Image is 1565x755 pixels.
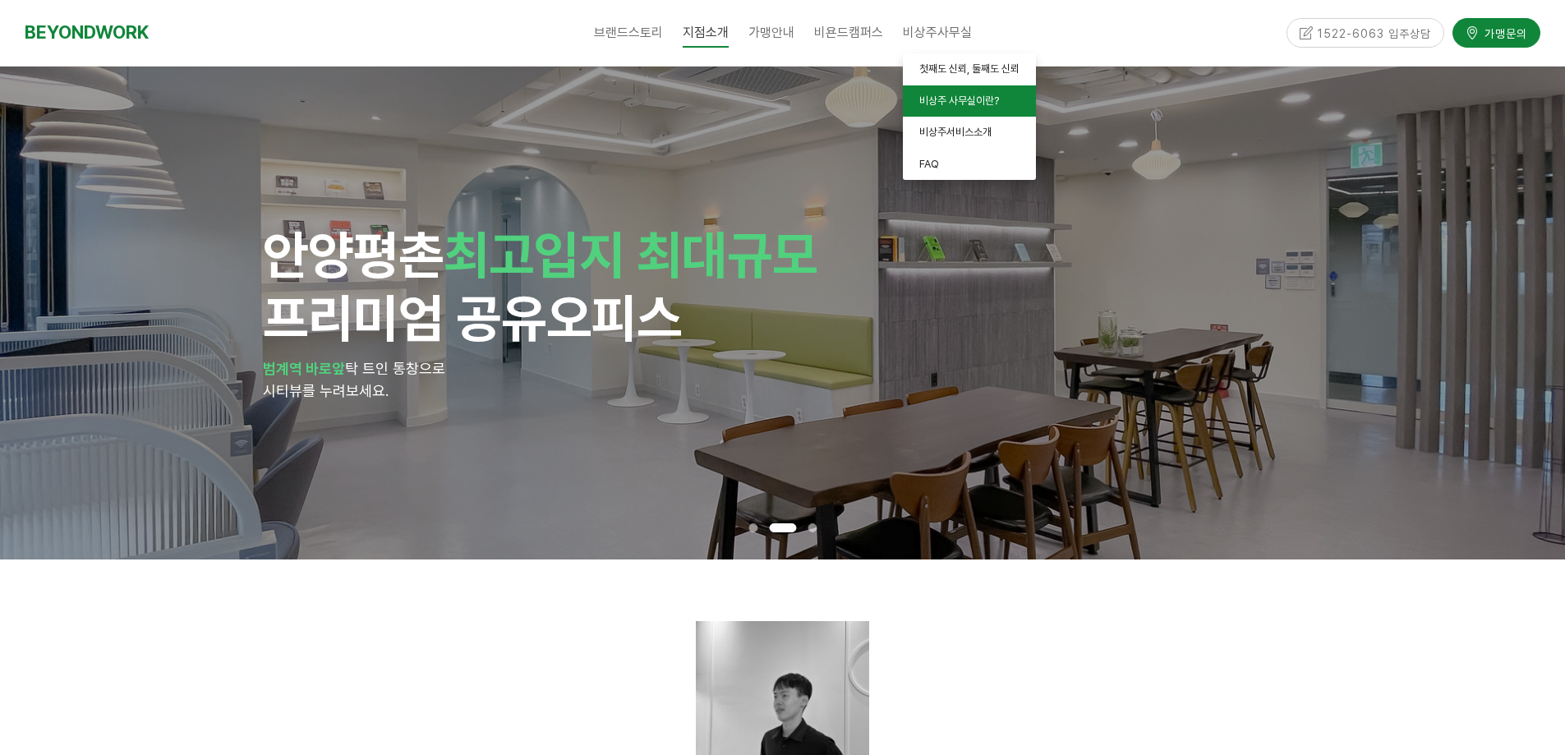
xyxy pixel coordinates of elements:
[739,12,804,53] a: 가맹안내
[345,360,445,377] span: 탁 트인 통창으로
[584,12,673,53] a: 브랜드스토리
[903,149,1036,181] a: FAQ
[594,25,663,40] span: 브랜드스토리
[903,117,1036,149] a: 비상주서비스소개
[893,12,982,53] a: 비상주사무실
[683,17,729,48] span: 지점소개
[25,17,149,48] a: BEYONDWORK
[673,12,739,53] a: 지점소개
[903,25,972,40] span: 비상주사무실
[903,85,1036,117] a: 비상주 사무실이란?
[444,223,817,286] span: 최고입지 최대규모
[353,223,444,286] span: 평촌
[263,223,817,349] span: 안양 프리미엄 공유오피스
[748,25,794,40] span: 가맹안내
[903,53,1036,85] a: 첫째도 신뢰, 둘째도 신뢰
[919,126,992,138] span: 비상주서비스소개
[814,25,883,40] span: 비욘드캠퍼스
[919,94,999,107] span: 비상주 사무실이란?
[919,158,939,170] span: FAQ
[919,62,1020,75] span: 첫째도 신뢰, 둘째도 신뢰
[263,360,345,377] strong: 범계역 바로앞
[804,12,893,53] a: 비욘드캠퍼스
[1452,18,1540,47] a: 가맹문의
[263,382,389,399] span: 시티뷰를 누려보세요.
[1480,25,1527,41] span: 가맹문의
